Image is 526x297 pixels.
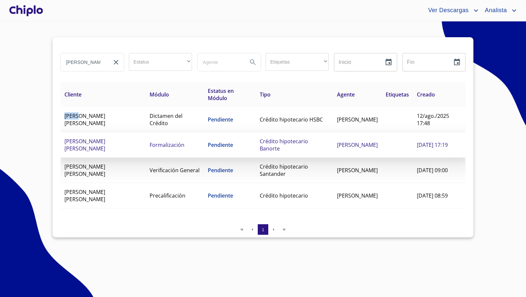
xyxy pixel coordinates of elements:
span: [PERSON_NAME] [PERSON_NAME] [64,112,105,127]
button: account of current user [480,5,518,16]
span: Agente [337,91,355,98]
span: [DATE] 17:19 [417,141,448,148]
span: Estatus en Módulo [208,87,234,102]
div: ​ [129,53,192,71]
span: [PERSON_NAME] [337,141,378,148]
div: ​ [266,53,329,71]
span: [PERSON_NAME] [337,116,378,123]
span: 12/ago./2025 17:48 [417,112,449,127]
span: Pendiente [208,141,233,148]
span: Pendiente [208,192,233,199]
span: Dictamen del Crédito [150,112,182,127]
span: [DATE] 09:00 [417,167,448,174]
span: Creado [417,91,435,98]
span: Crédito hipotecario [260,192,308,199]
span: Verificación General [150,167,200,174]
span: Ver Descargas [423,5,472,16]
span: Módulo [150,91,169,98]
span: Pendiente [208,167,233,174]
span: [PERSON_NAME] [PERSON_NAME] [64,138,105,152]
span: Crédito hipotecario Santander [260,163,308,177]
span: Tipo [260,91,271,98]
span: Precalificación [150,192,185,199]
span: Etiquetas [386,91,409,98]
span: Analista [480,5,510,16]
span: Crédito hipotecario Banorte [260,138,308,152]
span: [PERSON_NAME] [337,192,378,199]
span: Pendiente [208,116,233,123]
button: clear input [108,54,124,70]
button: account of current user [423,5,480,16]
span: Formalización [150,141,184,148]
input: search [61,53,106,71]
button: Search [245,54,261,70]
span: [DATE] 08:59 [417,192,448,199]
span: [PERSON_NAME] [PERSON_NAME] [64,163,105,177]
span: Crédito hipotecario HSBC [260,116,323,123]
span: 1 [262,227,264,232]
span: Cliente [64,91,82,98]
input: search [198,53,242,71]
button: 1 [258,224,268,235]
span: [PERSON_NAME] [337,167,378,174]
span: [PERSON_NAME] [PERSON_NAME] [64,188,105,203]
